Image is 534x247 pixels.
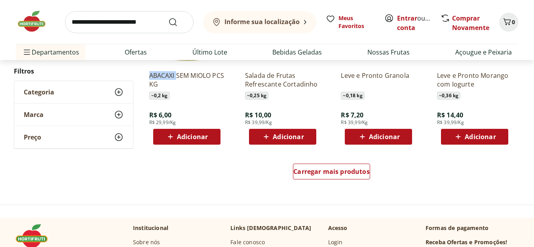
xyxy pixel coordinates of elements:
[341,71,416,89] a: Leve e Pronto Granola
[341,119,368,126] span: R$ 39,99/Kg
[397,13,432,32] span: ou
[149,119,176,126] span: R$ 29,99/Kg
[341,92,364,100] span: ~ 0,18 kg
[224,17,300,26] b: Informe sua localização
[149,92,170,100] span: ~ 0,2 kg
[149,71,224,89] a: ABACAXI SEM MIOLO PCS KG
[455,47,512,57] a: Açougue e Peixaria
[397,14,417,23] a: Entrar
[14,81,133,103] button: Categoria
[177,134,208,140] span: Adicionar
[22,43,79,62] span: Departamentos
[249,129,316,145] button: Adicionar
[133,224,168,232] p: Institucional
[272,47,322,57] a: Bebidas Geladas
[441,129,508,145] button: Adicionar
[24,111,44,119] span: Marca
[426,224,518,232] p: Formas de pagamento
[499,13,518,32] button: Carrinho
[230,238,265,246] a: Fale conosco
[24,88,54,96] span: Categoria
[245,119,272,126] span: R$ 39,99/Kg
[437,119,464,126] span: R$ 39,99/Kg
[14,126,133,148] button: Preço
[328,238,343,246] a: Login
[512,18,515,26] span: 0
[293,164,370,183] a: Carregar mais produtos
[245,71,320,89] a: Salada de Frutas Refrescante Cortadinho
[369,134,400,140] span: Adicionar
[426,238,507,246] h3: Receba Ofertas e Promoções!
[341,111,363,119] span: R$ 7,20
[338,14,375,30] span: Meus Favoritos
[149,111,172,119] span: R$ 6,00
[168,17,187,27] button: Submit Search
[465,134,496,140] span: Adicionar
[437,92,460,100] span: ~ 0,36 kg
[437,111,463,119] span: R$ 14,40
[273,134,304,140] span: Adicionar
[192,47,227,57] a: Último Lote
[65,11,194,33] input: search
[125,47,147,57] a: Ofertas
[22,43,32,62] button: Menu
[245,92,268,100] span: ~ 0,25 kg
[452,14,489,32] a: Comprar Novamente
[328,224,348,232] p: Acesso
[230,224,311,232] p: Links [DEMOGRAPHIC_DATA]
[367,47,410,57] a: Nossas Frutas
[153,129,220,145] button: Adicionar
[326,14,375,30] a: Meus Favoritos
[203,11,316,33] button: Informe sua localização
[133,238,160,246] a: Sobre nós
[293,168,370,175] span: Carregar mais produtos
[245,111,271,119] span: R$ 10,00
[397,14,441,32] a: Criar conta
[14,63,133,79] h2: Filtros
[14,104,133,126] button: Marca
[24,133,41,141] span: Preço
[437,71,512,89] a: Leve e Pronto Morango com Iogurte
[345,129,412,145] button: Adicionar
[16,9,55,33] img: Hortifruti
